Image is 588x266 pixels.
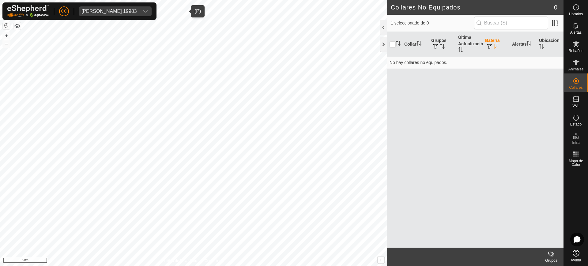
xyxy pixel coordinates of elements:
input: Buscar (S) [474,17,548,29]
p-sorticon: Activar para ordenar [526,42,531,47]
span: Alertas [570,31,582,34]
a: Ayuda [564,247,588,264]
th: Batería [483,32,510,57]
span: 0 [554,3,557,12]
span: Mapa de Calor [565,159,586,167]
th: Ubicación [537,32,563,57]
h2: Collares No Equipados [391,4,554,11]
span: ANA CORONADO JARAQUEMADA 19983 [79,6,139,16]
div: [PERSON_NAME] 19983 [81,9,137,14]
p-sorticon: Activar para ordenar [494,45,499,50]
p-sorticon: Activar para ordenar [539,45,544,50]
span: CC [61,8,67,14]
p-sorticon: Activar para ordenar [396,42,401,47]
th: Collar [402,32,429,57]
span: Rebaños [568,49,583,53]
span: Collares [569,86,582,89]
span: VVs [572,104,579,108]
button: i [378,257,384,263]
span: Horarios [569,12,583,16]
p-sorticon: Activar para ordenar [458,48,463,53]
p-sorticon: Activar para ordenar [417,42,421,47]
button: Capas del Mapa [13,22,21,30]
span: 1 seleccionado de 0 [391,20,474,26]
button: + [3,32,10,39]
span: Infra [572,141,579,144]
p-sorticon: Activar para ordenar [440,45,445,50]
span: Ayuda [571,258,581,262]
div: Grupos [539,258,563,263]
th: Última Actualización [456,32,483,57]
button: – [3,40,10,47]
span: i [380,257,382,262]
img: Logo Gallagher [7,5,49,17]
td: No hay collares no equipados. [387,56,563,69]
th: Grupos [429,32,456,57]
a: Contáctenos [205,258,225,264]
th: Alertas [510,32,537,57]
a: Política de Privacidad [162,258,197,264]
button: Restablecer Mapa [3,22,10,29]
div: dropdown trigger [139,6,152,16]
span: Animales [568,67,583,71]
span: Estado [570,122,582,126]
